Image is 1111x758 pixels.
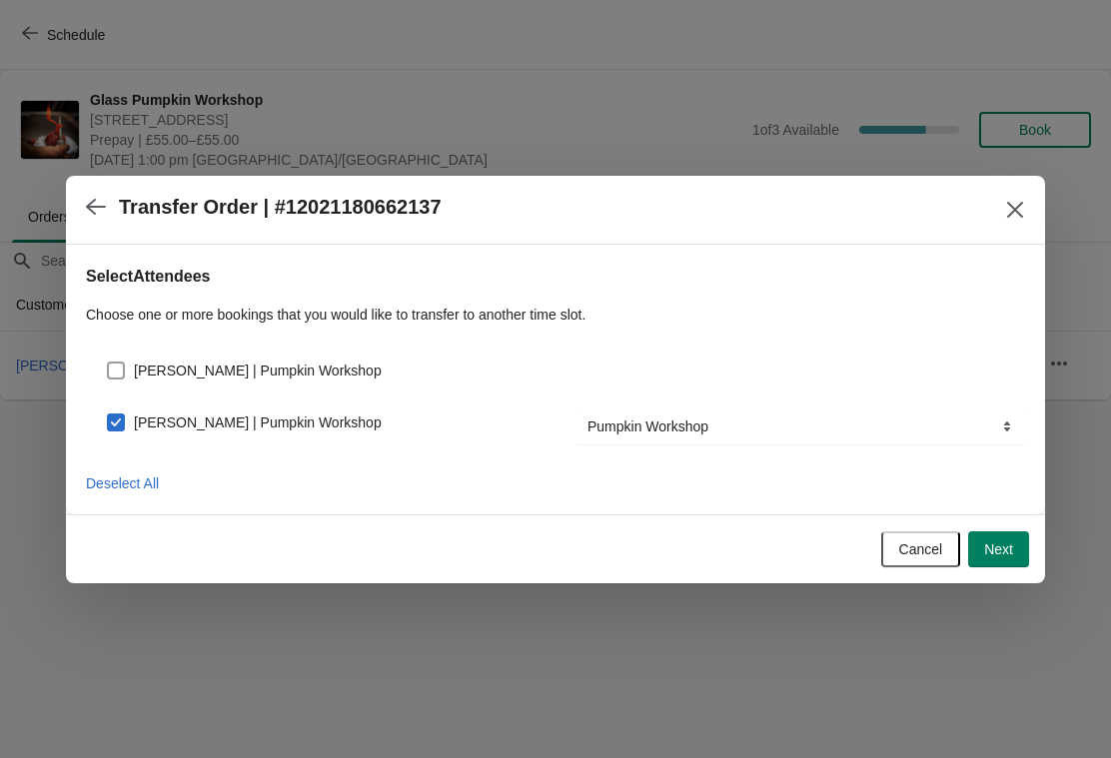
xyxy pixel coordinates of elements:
[968,531,1029,567] button: Next
[119,196,442,219] h2: Transfer Order | #12021180662137
[899,541,943,557] span: Cancel
[86,475,159,491] span: Deselect All
[86,305,1025,325] p: Choose one or more bookings that you would like to transfer to another time slot.
[997,192,1033,228] button: Close
[78,465,167,501] button: Deselect All
[86,265,1025,289] h2: Select Attendees
[134,412,382,432] span: [PERSON_NAME] | Pumpkin Workshop
[134,361,382,380] span: [PERSON_NAME] | Pumpkin Workshop
[984,541,1013,557] span: Next
[881,531,961,567] button: Cancel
